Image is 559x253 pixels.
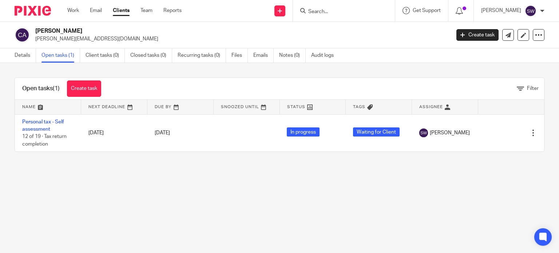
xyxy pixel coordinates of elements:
a: Notes (0) [279,48,306,63]
a: Reports [163,7,182,14]
span: In progress [287,127,320,137]
a: Files [231,48,248,63]
span: [PERSON_NAME] [430,129,470,137]
a: Create task [67,80,101,97]
span: (1) [53,86,60,91]
h2: [PERSON_NAME] [35,27,364,35]
span: Filter [527,86,539,91]
h1: Open tasks [22,85,60,92]
img: Pixie [15,6,51,16]
span: Snoozed Until [221,105,259,109]
a: Personal tax - Self assessment [22,119,64,132]
a: Closed tasks (0) [130,48,172,63]
a: Team [140,7,152,14]
a: Recurring tasks (0) [178,48,226,63]
span: [DATE] [155,130,170,135]
span: Status [287,105,305,109]
a: Details [15,48,36,63]
input: Search [308,9,373,15]
a: Clients [113,7,130,14]
a: Emails [253,48,274,63]
p: [PERSON_NAME][EMAIL_ADDRESS][DOMAIN_NAME] [35,35,445,43]
a: Audit logs [311,48,339,63]
a: Client tasks (0) [86,48,125,63]
a: Create task [456,29,499,41]
p: [PERSON_NAME] [481,7,521,14]
td: [DATE] [81,114,147,151]
img: svg%3E [525,5,536,17]
span: Waiting for Client [353,127,400,137]
img: svg%3E [419,129,428,137]
a: Open tasks (1) [41,48,80,63]
span: 12 of 19 · Tax return completion [22,134,67,147]
img: svg%3E [15,27,30,43]
span: Tags [353,105,365,109]
a: Email [90,7,102,14]
a: Work [67,7,79,14]
span: Get Support [413,8,441,13]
